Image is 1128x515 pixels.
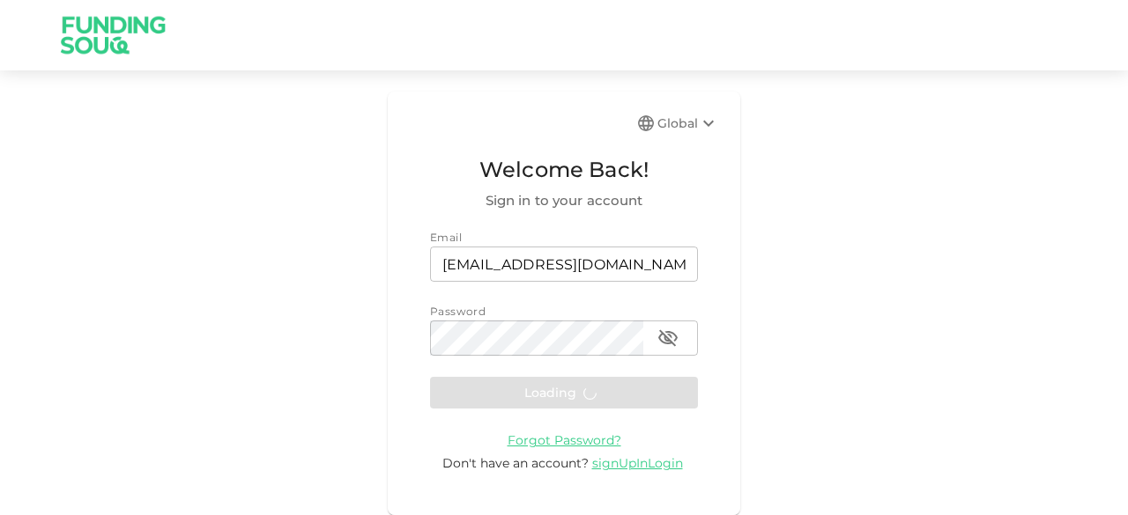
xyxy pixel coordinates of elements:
[430,246,698,282] input: email
[430,190,698,211] span: Sign in to your account
[442,455,589,471] span: Don't have an account?
[508,432,621,448] span: Forgot Password?
[430,320,643,356] input: password
[430,231,462,244] span: Email
[592,455,683,471] span: signUpInLogin
[508,431,621,448] a: Forgot Password?
[657,113,719,134] div: Global
[430,305,486,318] span: Password
[430,153,698,187] span: Welcome Back!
